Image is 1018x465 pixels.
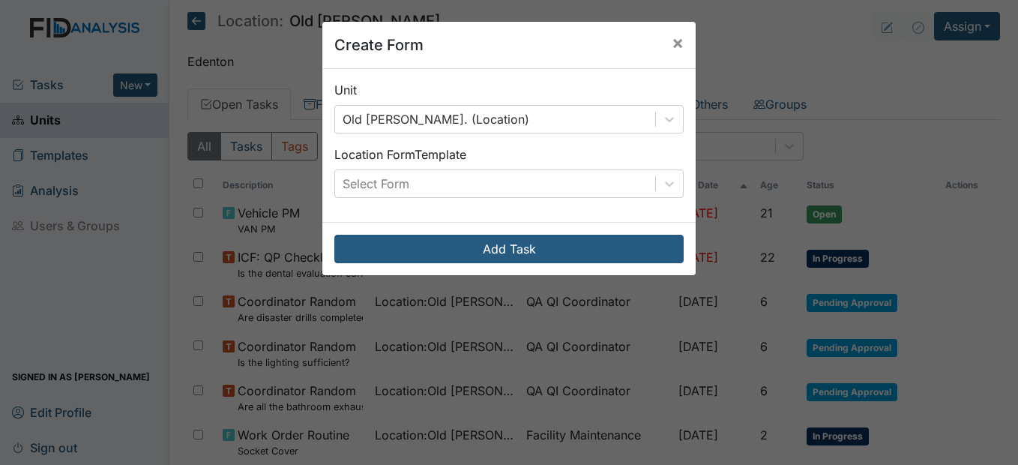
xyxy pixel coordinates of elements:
button: Add Task [334,235,684,263]
div: Old [PERSON_NAME]. (Location) [343,110,529,128]
h5: Create Form [334,34,424,56]
span: × [672,31,684,53]
div: Select Form [343,175,409,193]
label: Location Form Template [334,145,466,163]
button: Close [660,22,696,64]
label: Unit [334,81,357,99]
